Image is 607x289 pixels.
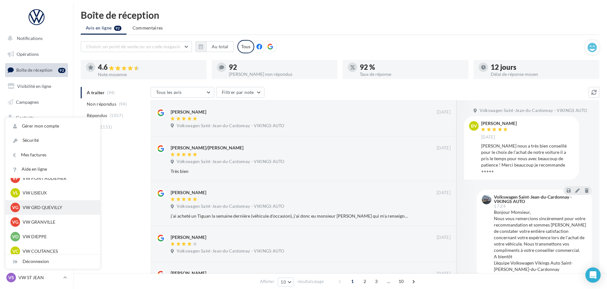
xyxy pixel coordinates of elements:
span: VP [12,175,18,181]
span: 17:24 [494,204,506,208]
button: Choisir un point de vente ou un code magasin [81,41,192,52]
button: 10 [278,278,294,286]
span: Opérations [17,51,39,57]
span: Volkswagen Saint-Jean-du-Cardonnay - VIKINGS AUTO [480,108,587,114]
div: [PERSON_NAME] nous a très bien conseillé pour le choix de l’achat de notre voiture il a pris le t... [481,143,574,174]
a: Campagnes [4,95,69,109]
div: 92 % [360,64,463,71]
p: VW ST JEAN [18,274,61,281]
div: Tous [237,40,254,53]
div: Volkswagen Saint-Jean-du-Cardonnay - VIKINGS AUTO [494,195,585,204]
span: [DATE] [481,135,495,140]
a: Gérer mon compte [5,119,100,133]
span: VC [12,248,18,254]
span: Choisir un point de vente ou un code magasin [86,44,180,49]
span: 1 [347,276,358,286]
span: Afficher [260,279,274,285]
p: VW GRD QUEVILLY [23,204,92,211]
div: Déconnexion [5,254,100,269]
a: Opérations [4,48,69,61]
span: VD [12,233,18,240]
span: Notifications [17,36,43,41]
div: [PERSON_NAME] [171,189,206,196]
span: Commentaires [133,25,163,31]
span: Volkswagen Saint-Jean-du-Cardonnay - VIKINGS AUTO [177,204,284,209]
button: Au total [195,41,234,52]
div: 12 jours [491,64,594,71]
span: (1057) [110,113,123,118]
span: 10 [396,276,406,286]
span: 3 [371,276,381,286]
div: Taux de réponse [360,72,463,76]
div: Très bien [171,168,409,174]
button: Filtrer par note [216,87,264,98]
a: Contacts [4,111,69,124]
a: Médiathèque [4,127,69,140]
button: Tous les avis [151,87,214,98]
span: Campagnes [16,99,39,104]
span: (94) [119,102,127,107]
span: Volkswagen Saint-Jean-du-Cardonnay - VIKINGS AUTO [177,123,284,129]
a: Campagnes DataOnDemand [4,180,69,198]
div: [PERSON_NAME] [171,270,206,276]
a: Sécurité [5,133,100,148]
span: Visibilité en ligne [17,83,51,89]
span: Tous les avis [156,89,182,95]
a: VS VW ST JEAN [5,272,68,284]
p: VW GRANVILLE [23,219,92,225]
p: VW PONT AUDEMER [23,175,92,181]
a: PLV et print personnalisable [4,158,69,177]
span: VG [12,219,18,225]
div: 92 [229,64,332,71]
span: VS [8,274,14,281]
a: Aide en ligne [5,162,100,176]
p: VW DIEPPE [23,233,92,240]
span: bv [471,123,477,129]
span: Répondus [87,112,107,119]
span: [DATE] [437,109,451,115]
div: Bonjour Monsieur, Nous vous remercions sincèrement pour votre recommandation et sommes [PERSON_NA... [494,209,587,273]
span: [DATE] [437,145,451,151]
div: [PERSON_NAME] [171,234,206,240]
span: Non répondus [87,101,116,107]
span: ... [384,276,394,286]
span: résultats/page [297,279,324,285]
div: [PERSON_NAME] non répondus [229,72,332,76]
div: j'ai acheté un Tiguan la semaine dernière (véhicule d'occasion), j'ai donc eu monsieur [PERSON_NA... [171,213,409,219]
div: 4.6 [98,64,201,71]
button: Notifications [4,32,67,45]
div: 92 [58,68,65,73]
div: Délai de réponse moyen [491,72,594,76]
span: VG [12,204,18,211]
span: 10 [281,279,286,285]
div: [PERSON_NAME] [171,109,206,115]
span: Contacts [16,115,34,120]
div: Note moyenne [98,72,201,77]
span: 2 [360,276,370,286]
span: [DATE] [437,235,451,240]
span: Volkswagen Saint-Jean-du-Cardonnay - VIKINGS AUTO [177,248,284,254]
div: [PERSON_NAME] [481,121,517,126]
div: Open Intercom Messenger [585,267,601,283]
span: [DATE] [437,271,451,277]
span: Boîte de réception [16,67,52,73]
a: Boîte de réception92 [4,63,69,77]
span: VL [13,190,18,196]
p: VW COUTANCES [23,248,92,254]
div: Boîte de réception [81,10,599,20]
span: (1151) [99,124,112,129]
span: Volkswagen Saint-Jean-du-Cardonnay - VIKINGS AUTO [177,159,284,165]
button: Au total [206,41,234,52]
p: VW LISIEUX [23,190,92,196]
a: Visibilité en ligne [4,80,69,93]
span: [DATE] [437,190,451,196]
a: Calendrier [4,143,69,156]
div: [PERSON_NAME]/[PERSON_NAME] [171,145,243,151]
a: Mes factures [5,148,100,162]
